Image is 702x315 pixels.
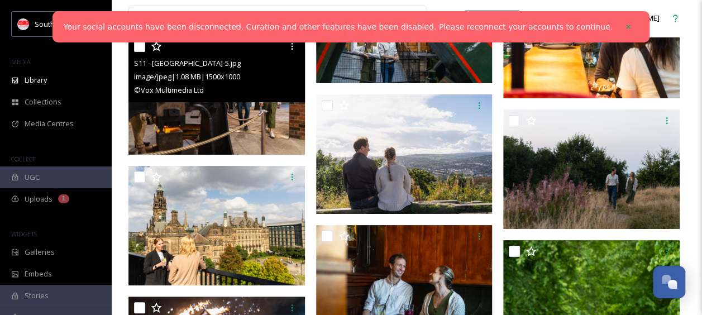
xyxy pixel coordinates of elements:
span: UGC [25,172,40,183]
span: Library [25,75,47,85]
a: [PERSON_NAME] [586,7,665,29]
span: COLLECT [11,155,35,163]
span: Embeds [25,269,52,279]
span: South Yorkshire LVEP [35,18,107,29]
a: Your social accounts have been disconnected. Curation and other features have been disabled. Plea... [64,21,613,33]
span: Collections [25,97,61,107]
span: MEDIA [11,58,31,66]
a: View all files [355,7,421,29]
span: © Vox Multimedia Ltd [134,85,204,95]
a: What's New [464,11,520,26]
img: S14 - Parkwood Springs-5.jpg [316,94,495,214]
span: Stories [25,290,49,301]
img: S12 - Bolehills-13.jpg [503,109,682,229]
img: South%20Yorkshire%20LVEP.png [18,18,29,30]
span: S11 - [GEOGRAPHIC_DATA]-5.jpg [134,58,241,68]
span: Uploads [25,194,52,204]
img: S15 - Radisson Bar-21.jpg [128,166,308,285]
input: Search your library [155,6,315,31]
span: Galleries [25,247,55,257]
button: Open Chat [653,266,685,298]
span: image/jpeg | 1.08 MB | 1500 x 1000 [134,71,240,82]
div: 1 [58,194,69,203]
span: Media Centres [25,118,74,129]
span: WIDGETS [11,230,37,238]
